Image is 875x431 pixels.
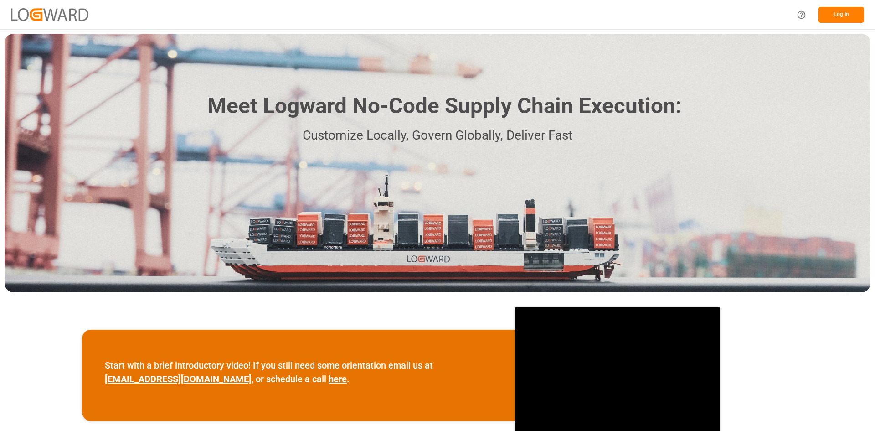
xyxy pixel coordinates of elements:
button: Log In [818,7,864,23]
button: Help Center [791,5,812,25]
p: Start with a brief introductory video! If you still need some orientation email us at , or schedu... [105,358,492,386]
a: [EMAIL_ADDRESS][DOMAIN_NAME] [105,374,252,384]
a: here [329,374,347,384]
img: Logward_new_orange.png [11,8,88,21]
p: Customize Locally, Govern Globally, Deliver Fast [194,125,681,146]
h1: Meet Logward No-Code Supply Chain Execution: [207,90,681,122]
